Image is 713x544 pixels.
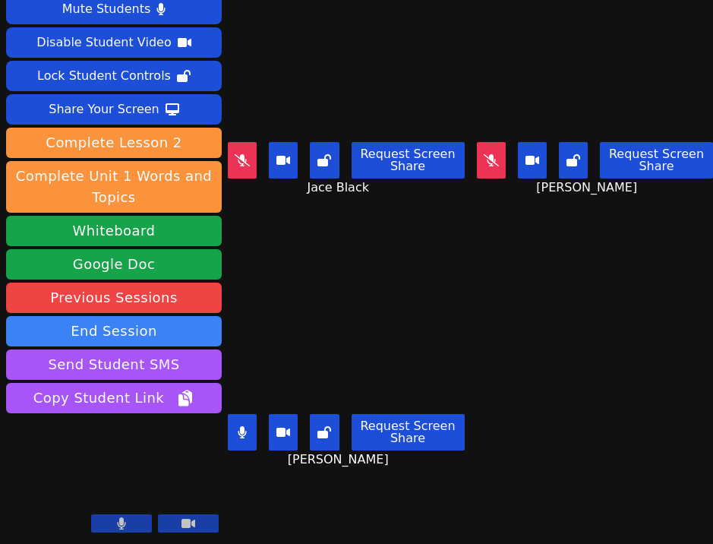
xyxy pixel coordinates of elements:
[49,97,159,122] div: Share Your Screen
[307,179,373,197] span: Jace Black
[37,64,171,88] div: Lock Student Controls
[6,27,222,58] button: Disable Student Video
[600,142,713,179] button: Request Screen Share
[352,142,465,179] button: Request Screen Share
[6,349,222,380] button: Send Student SMS
[6,161,222,213] button: Complete Unit 1 Words and Topics
[33,387,194,409] span: Copy Student Link
[6,61,222,91] button: Lock Student Controls
[6,94,222,125] button: Share Your Screen
[6,383,222,413] button: Copy Student Link
[6,216,222,246] button: Whiteboard
[36,30,171,55] div: Disable Student Video
[6,249,222,280] a: Google Doc
[536,179,641,197] span: [PERSON_NAME]
[6,283,222,313] a: Previous Sessions
[6,128,222,158] button: Complete Lesson 2
[6,316,222,346] button: End Session
[288,451,393,469] span: [PERSON_NAME]
[352,414,465,451] button: Request Screen Share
